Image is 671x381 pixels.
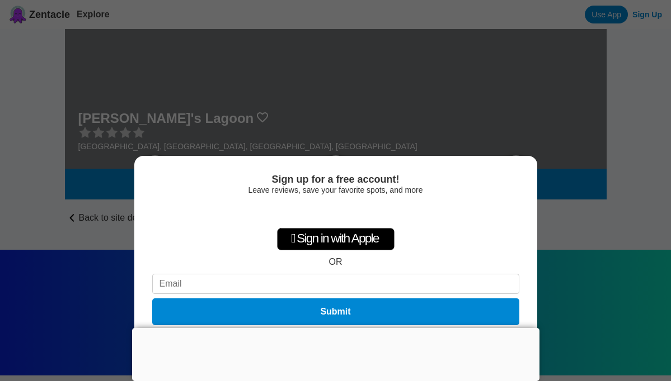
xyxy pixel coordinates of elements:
[152,298,519,325] button: Submit
[152,174,519,185] div: Sign up for a free account!
[277,228,395,250] div: Sign in with Apple
[132,328,539,378] iframe: Advertisement
[284,200,387,225] div: Sign in with Google. Opens in new tab
[329,257,342,267] div: OR
[279,200,393,225] iframe: Sign in with Google Button
[152,185,519,194] div: Leave reviews, save your favorite spots, and more
[152,274,519,294] input: Email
